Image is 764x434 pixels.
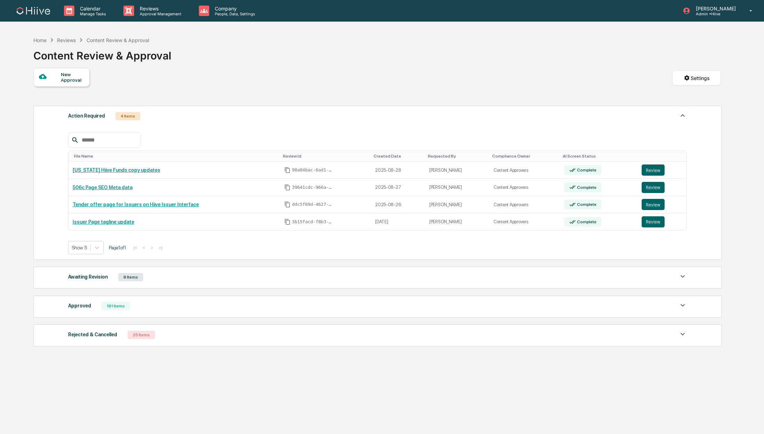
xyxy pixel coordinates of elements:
[17,7,50,15] img: logo
[425,162,489,179] td: [PERSON_NAME]
[118,273,143,281] div: 8 Items
[425,214,489,231] td: [PERSON_NAME]
[131,245,139,251] button: |<
[68,111,105,120] div: Action Required
[374,154,422,159] div: Toggle SortBy
[68,330,117,339] div: Rejected & Cancelled
[690,6,739,11] p: [PERSON_NAME]
[292,167,334,173] span: 90a04bac-6ad1-4eb2-9be2-413ef8e4cea6
[642,199,683,210] a: Review
[489,162,560,179] td: Content Approvers
[489,196,560,214] td: Content Approvers
[284,184,291,191] span: Copy Id
[642,199,665,210] button: Review
[128,331,155,339] div: 25 Items
[642,164,683,176] a: Review
[156,245,164,251] button: >|
[371,162,425,179] td: 2025-08-28
[576,168,596,172] div: Complete
[74,154,277,159] div: Toggle SortBy
[371,214,425,231] td: [DATE]
[678,111,687,120] img: caret
[74,6,109,11] p: Calendar
[73,202,199,207] a: Tender offer page for Issuers on Hiive Issuer Interface
[425,196,489,214] td: [PERSON_NAME]
[292,185,334,190] span: 39641cdc-966a-4e65-879f-2a6a777944d8
[292,219,334,225] span: 3b15facd-f8b3-477c-80ee-d7a648742bf4
[643,154,684,159] div: Toggle SortBy
[209,6,259,11] p: Company
[678,301,687,310] img: caret
[115,112,140,120] div: 4 Items
[101,302,130,310] div: 191 Items
[74,11,109,16] p: Manage Tasks
[371,196,425,214] td: 2025-08-26
[283,154,368,159] div: Toggle SortBy
[576,219,596,224] div: Complete
[33,37,47,43] div: Home
[690,11,739,16] p: Admin • Hiive
[371,179,425,196] td: 2025-08-27
[576,185,596,190] div: Complete
[33,44,171,62] div: Content Review & Approval
[87,37,149,43] div: Content Review & Approval
[68,272,108,281] div: Awaiting Revision
[742,411,761,430] iframe: Open customer support
[642,216,665,227] button: Review
[134,6,185,11] p: Reviews
[140,245,147,251] button: <
[73,185,132,190] a: 506c Page SEO Meta data
[489,214,560,231] td: Content Approvers
[284,201,291,208] span: Copy Id
[678,330,687,338] img: caret
[68,301,91,310] div: Approved
[148,245,155,251] button: >
[489,179,560,196] td: Content Approvers
[284,219,291,225] span: Copy Id
[61,72,84,83] div: New Approval
[134,11,185,16] p: Approval Management
[642,182,665,193] button: Review
[492,154,557,159] div: Toggle SortBy
[209,11,259,16] p: People, Data, Settings
[563,154,635,159] div: Toggle SortBy
[73,167,160,173] a: [US_STATE] Hiive Funds copy updates
[428,154,487,159] div: Toggle SortBy
[642,216,683,227] a: Review
[292,202,334,207] span: ddc5f69d-4627-4722-aeaa-ccc955e7ddc8
[57,37,76,43] div: Reviews
[642,182,683,193] a: Review
[576,202,596,207] div: Complete
[672,70,721,86] button: Settings
[109,245,126,250] span: Page 1 of 1
[73,219,134,225] a: Issuer Page tagline update
[678,272,687,281] img: caret
[642,164,665,176] button: Review
[425,179,489,196] td: [PERSON_NAME]
[284,167,291,173] span: Copy Id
